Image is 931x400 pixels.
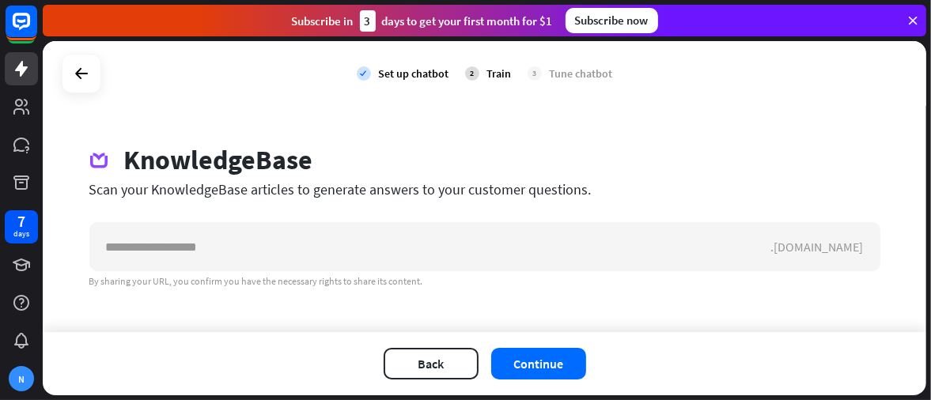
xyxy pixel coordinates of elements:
div: By sharing your URL, you confirm you have the necessary rights to share its content. [89,275,880,288]
div: 2 [465,66,479,81]
button: Back [384,348,479,379]
div: Subscribe now [566,8,658,33]
div: .[DOMAIN_NAME] [771,239,880,255]
div: Train [487,66,512,81]
div: Scan your KnowledgeBase articles to generate answers to your customer questions. [89,180,880,198]
button: Open LiveChat chat widget [13,6,60,54]
i: check [357,66,371,81]
button: Continue [491,348,586,379]
div: KnowledgeBase [124,144,313,176]
div: 7 [17,214,25,228]
a: 7 days [5,210,38,243]
div: days [13,228,29,240]
div: Tune chatbot [550,66,613,81]
div: N [9,366,34,391]
div: Set up chatbot [379,66,449,81]
div: Subscribe in days to get your first month for $1 [292,10,553,32]
div: 3 [528,66,542,81]
div: 3 [360,10,376,32]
